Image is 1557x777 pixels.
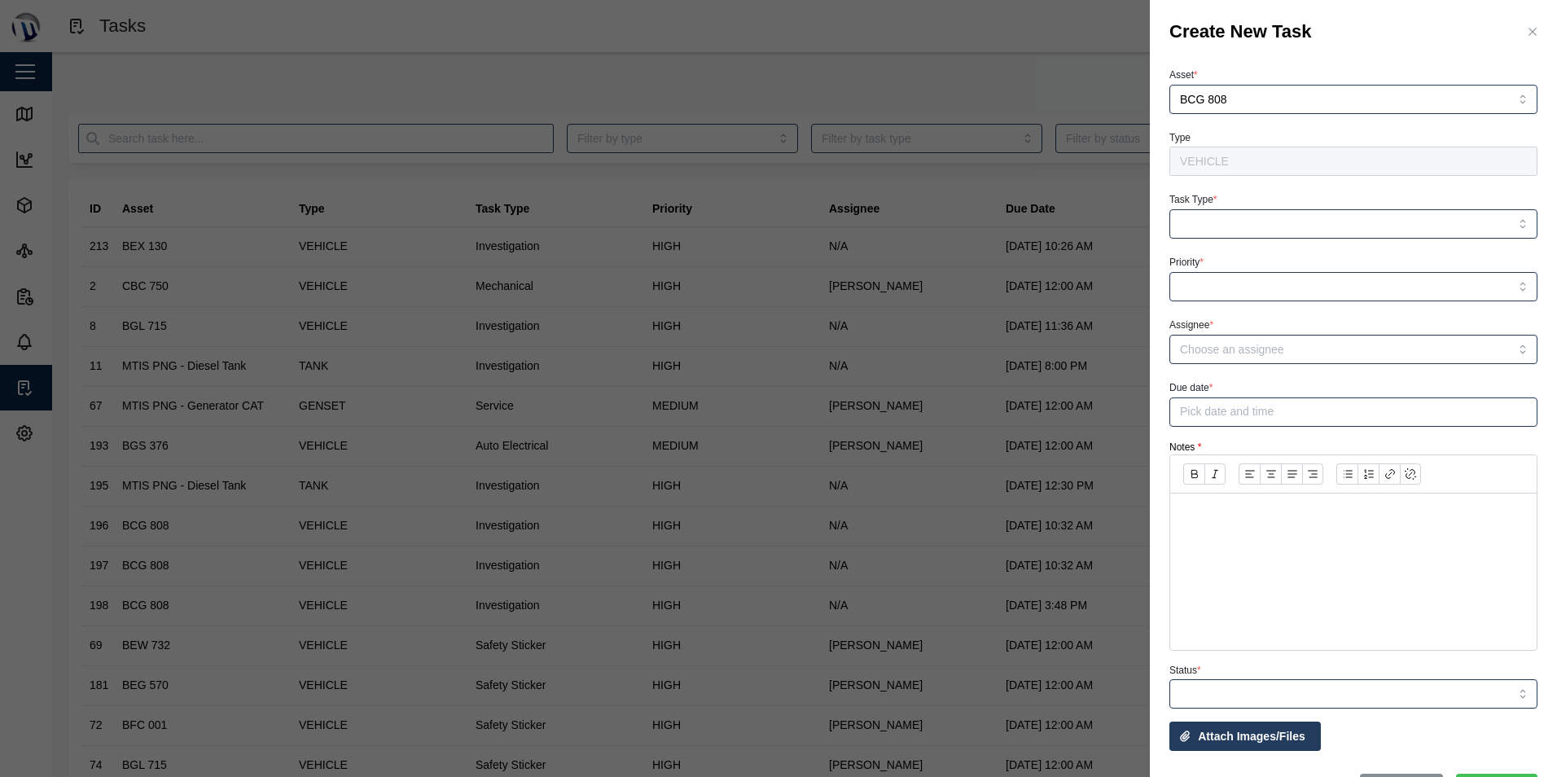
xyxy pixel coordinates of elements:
button: Bullet list [1336,463,1357,485]
button: Bold [1183,463,1204,485]
span: Pick date and time [1180,405,1274,418]
span: Attach Images/Files [1198,722,1305,750]
button: Pick date and time [1169,397,1537,427]
button: Align text: center [1260,463,1281,485]
button: Link [1379,463,1400,485]
div: Notes [1169,440,1537,455]
button: Align text: left [1239,463,1260,485]
label: Assignee [1169,319,1213,331]
label: Priority [1169,257,1204,268]
button: Align text: justify [1281,463,1302,485]
label: Status [1169,665,1201,676]
h3: Create New Task [1169,20,1311,45]
label: Asset [1169,69,1198,81]
input: Choose an asset [1169,85,1537,114]
button: Remove link [1400,463,1421,485]
button: Attach Images/Files [1169,722,1321,751]
button: Align text: right [1302,463,1323,485]
input: Choose an assignee [1169,335,1537,364]
label: Task Type [1169,194,1217,205]
label: Type [1169,132,1191,143]
button: Italic [1204,463,1226,485]
label: Due date [1169,382,1213,393]
button: Ordered list [1357,463,1379,485]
